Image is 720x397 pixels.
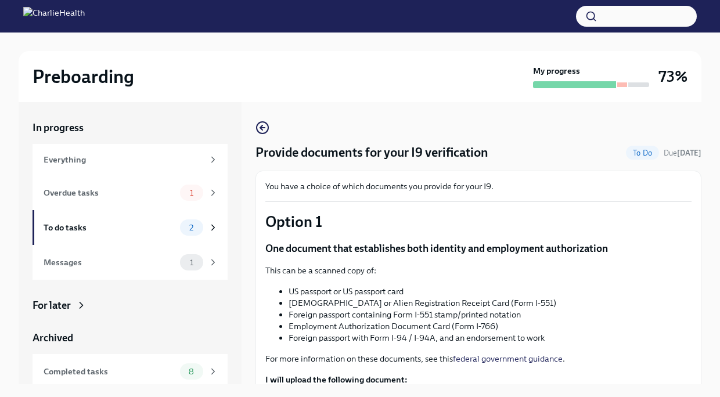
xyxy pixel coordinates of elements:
[289,286,692,297] li: US passport or US passport card
[626,149,659,157] span: To Do
[33,298,71,312] div: For later
[33,331,228,345] a: Archived
[182,367,201,376] span: 8
[33,121,228,135] a: In progress
[33,175,228,210] a: Overdue tasks1
[265,211,692,232] p: Option 1
[183,189,200,197] span: 1
[289,332,692,344] li: Foreign passport with Form I-94 / I-94A, and an endorsement to work
[265,181,692,192] p: You have a choice of which documents you provide for your I9.
[265,353,692,364] p: For more information on these documents, see this .
[33,354,228,389] a: Completed tasks8
[453,353,563,364] a: federal government guidance
[289,320,692,332] li: Employment Authorization Document Card (Form I-766)
[677,149,701,157] strong: [DATE]
[23,7,85,26] img: CharlieHealth
[44,221,175,234] div: To do tasks
[183,258,200,267] span: 1
[664,147,701,158] span: September 4th, 2025 09:00
[33,210,228,245] a: To do tasks2
[44,365,175,378] div: Completed tasks
[33,298,228,312] a: For later
[44,186,175,199] div: Overdue tasks
[664,149,701,157] span: Due
[33,245,228,280] a: Messages1
[265,265,692,276] p: This can be a scanned copy of:
[44,256,175,269] div: Messages
[44,153,203,166] div: Everything
[265,374,692,385] label: I will upload the following document:
[533,65,580,77] strong: My progress
[289,309,692,320] li: Foreign passport containing Form I-551 stamp/printed notation
[182,223,200,232] span: 2
[658,66,687,87] h3: 73%
[265,241,692,255] p: One document that establishes both identity and employment authorization
[289,297,692,309] li: [DEMOGRAPHIC_DATA] or Alien Registration Receipt Card (Form I-551)
[255,144,488,161] h4: Provide documents for your I9 verification
[33,65,134,88] h2: Preboarding
[33,144,228,175] a: Everything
